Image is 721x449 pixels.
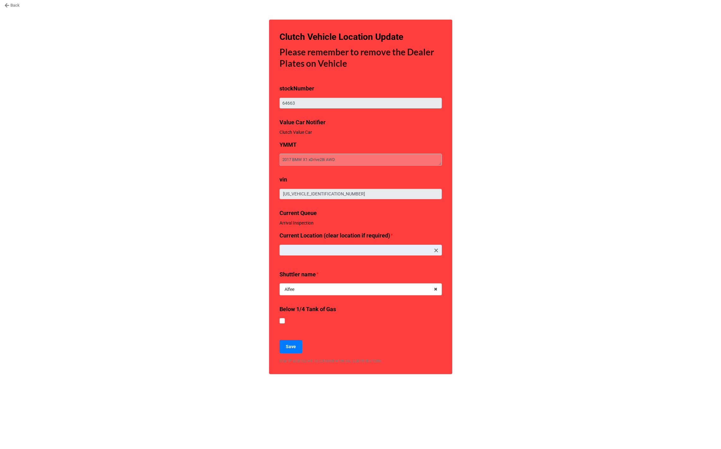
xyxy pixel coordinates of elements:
[286,343,296,350] b: Save
[279,119,326,126] b: Value Car Notifier
[279,46,434,69] strong: Please remember to remove the Dealer Plates on Vehicle
[279,129,442,135] p: Clutch Value Car
[279,32,403,42] b: Clutch Vehicle Location Update
[4,2,20,9] a: Back
[279,140,297,149] label: YMMT
[279,154,442,166] textarea: 2017 BMW X1 xDrive28i AWD
[279,84,314,93] label: stockNumber
[279,231,390,240] label: Current Location (clear location if required)
[279,305,336,314] label: Below 1/4 Tank of Gas
[285,287,294,292] div: Alfee
[279,175,287,184] label: vin
[279,358,442,364] p: Your IP address will be collected when you submit this form.
[279,270,316,279] label: Shuttler name
[279,210,317,216] b: Current Queue
[279,220,442,226] p: Arrival Inspection
[279,340,302,353] button: Save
